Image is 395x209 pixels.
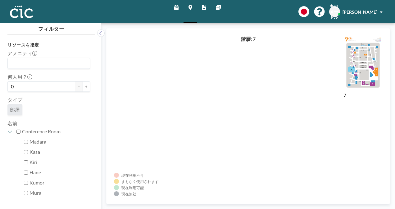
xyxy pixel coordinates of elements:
[121,179,159,184] div: まもなく使用されます
[22,128,61,134] font: Conference Room
[10,6,33,18] img: organization-logo
[343,9,377,15] span: [PERSON_NAME]
[121,185,144,190] div: 現在利用可能
[30,169,41,175] font: Hane
[7,74,27,80] font: 何人用？
[10,107,20,113] span: 部屋
[75,81,83,92] button: -
[241,36,256,42] h4: 階層: 7
[7,42,90,48] h3: リソースを指定
[7,97,22,103] font: タイプ
[30,190,41,196] font: Mura
[30,139,46,145] font: Madara
[8,58,90,69] div: Search for option
[30,159,37,165] font: Kiri
[30,180,46,185] font: Kumori
[7,120,17,126] label: 名前
[329,3,340,20] span: キロメートル
[30,149,40,155] font: Kasa
[121,173,144,178] div: 現在利用不可
[343,36,382,91] img: e756fe08e05d43b3754d147caf3627ee.png
[7,50,32,56] font: アメニティ
[83,81,90,92] button: +
[7,23,95,32] h4: フィルター
[343,92,346,98] label: 7
[8,59,86,67] input: Search for option
[121,192,136,196] div: 現在無効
